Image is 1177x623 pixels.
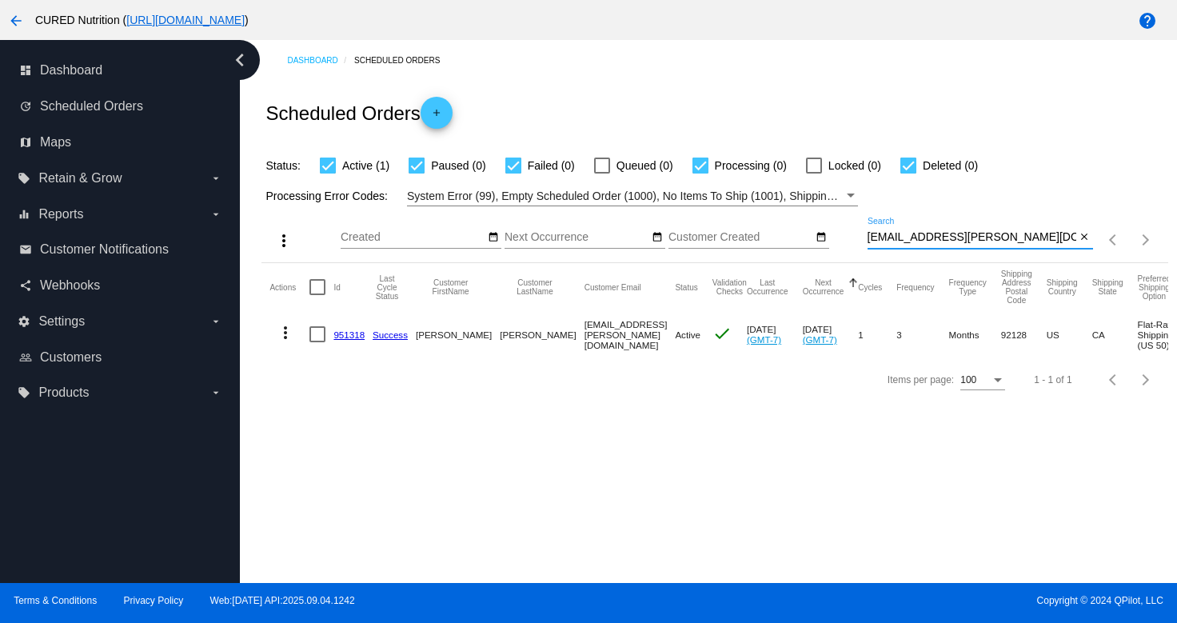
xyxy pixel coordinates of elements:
button: Change sorting for Id [333,282,340,292]
mat-select: Filter by Processing Error Codes [407,186,858,206]
button: Clear [1076,230,1093,246]
span: 100 [960,374,976,385]
span: Copyright © 2024 QPilot, LLC [602,595,1163,606]
button: Next page [1130,224,1162,256]
button: Change sorting for Status [675,282,697,292]
mat-icon: arrow_back [6,11,26,30]
a: Dashboard [287,48,354,73]
span: Active [675,329,700,340]
mat-select: Items per page: [960,375,1005,386]
div: 1 - 1 of 1 [1034,374,1071,385]
button: Change sorting for PreferredShippingOption [1138,274,1171,301]
mat-cell: 1 [858,311,896,357]
span: Dashboard [40,63,102,78]
button: Change sorting for CustomerFirstName [416,278,485,296]
button: Change sorting for ShippingCountry [1047,278,1078,296]
span: Processing (0) [715,156,787,175]
button: Change sorting for ShippingPostcode [1001,270,1032,305]
button: Change sorting for LastOccurrenceUtc [747,278,788,296]
i: people_outline [19,351,32,364]
button: Next page [1130,364,1162,396]
mat-icon: date_range [488,231,499,244]
span: Paused (0) [431,156,485,175]
mat-icon: more_vert [274,231,293,250]
i: email [19,243,32,256]
a: Privacy Policy [124,595,184,606]
input: Search [868,231,1076,244]
i: arrow_drop_down [209,315,222,328]
button: Change sorting for Frequency [896,282,934,292]
input: Next Occurrence [505,231,648,244]
span: Status: [265,159,301,172]
i: update [19,100,32,113]
button: Change sorting for Cycles [858,282,882,292]
button: Previous page [1098,224,1130,256]
span: Deleted (0) [923,156,978,175]
i: arrow_drop_down [209,386,222,399]
a: update Scheduled Orders [19,94,222,119]
mat-cell: 3 [896,311,948,357]
a: (GMT-7) [747,334,781,345]
a: map Maps [19,130,222,155]
span: Webhooks [40,278,100,293]
a: Terms & Conditions [14,595,97,606]
button: Change sorting for CustomerEmail [585,282,641,292]
span: Processing Error Codes: [265,190,388,202]
mat-icon: add [427,107,446,126]
span: Failed (0) [528,156,575,175]
mat-cell: [PERSON_NAME] [500,311,584,357]
span: Scheduled Orders [40,99,143,114]
span: Active (1) [342,156,389,175]
a: Success [373,329,408,340]
mat-icon: check [712,324,732,343]
h2: Scheduled Orders [265,97,452,129]
mat-icon: help [1138,11,1157,30]
i: local_offer [18,172,30,185]
mat-cell: Months [949,311,1001,357]
i: local_offer [18,386,30,399]
button: Change sorting for CustomerLastName [500,278,569,296]
span: Maps [40,135,71,150]
span: Reports [38,207,83,222]
span: Retain & Grow [38,171,122,186]
span: Customer Notifications [40,242,169,257]
a: share Webhooks [19,273,222,298]
a: dashboard Dashboard [19,58,222,83]
input: Created [341,231,485,244]
span: Products [38,385,89,400]
i: settings [18,315,30,328]
i: dashboard [19,64,32,77]
i: chevron_left [227,47,253,73]
a: people_outline Customers [19,345,222,370]
mat-cell: [DATE] [747,311,803,357]
mat-icon: more_vert [276,323,295,342]
mat-icon: date_range [652,231,663,244]
a: (GMT-7) [803,334,837,345]
button: Change sorting for ShippingState [1092,278,1123,296]
a: Scheduled Orders [354,48,454,73]
mat-header-cell: Validation Checks [712,263,747,311]
mat-cell: 92128 [1001,311,1047,357]
mat-cell: CA [1092,311,1138,357]
span: Settings [38,314,85,329]
mat-icon: date_range [816,231,827,244]
span: CURED Nutrition ( ) [35,14,249,26]
div: Items per page: [888,374,954,385]
mat-cell: US [1047,311,1092,357]
button: Change sorting for FrequencyType [949,278,987,296]
i: map [19,136,32,149]
i: equalizer [18,208,30,221]
a: 951318 [333,329,365,340]
i: share [19,279,32,292]
span: Customers [40,350,102,365]
span: Locked (0) [828,156,881,175]
button: Change sorting for NextOccurrenceUtc [803,278,844,296]
mat-header-cell: Actions [269,263,309,311]
a: [URL][DOMAIN_NAME] [126,14,245,26]
mat-cell: [EMAIL_ADDRESS][PERSON_NAME][DOMAIN_NAME] [585,311,676,357]
button: Previous page [1098,364,1130,396]
a: email Customer Notifications [19,237,222,262]
mat-icon: close [1079,231,1090,244]
span: Queued (0) [616,156,673,175]
i: arrow_drop_down [209,208,222,221]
